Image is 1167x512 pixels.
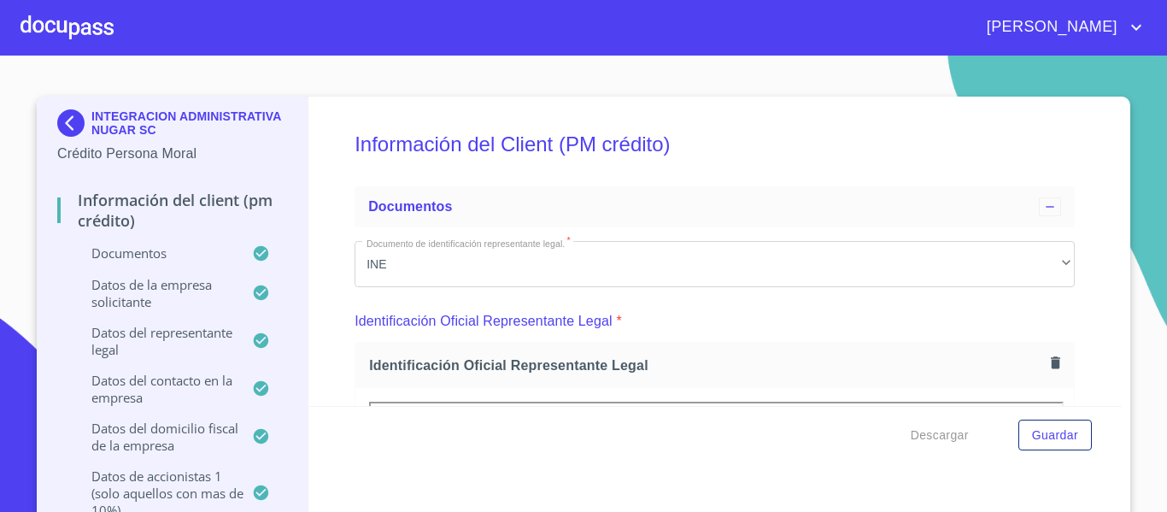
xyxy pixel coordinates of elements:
div: Documentos [355,186,1075,227]
p: Datos del domicilio fiscal de la empresa [57,420,252,454]
span: Documentos [368,199,452,214]
p: Crédito Persona Moral [57,144,287,164]
h5: Información del Client (PM crédito) [355,109,1075,179]
span: Descargar [911,425,969,446]
button: Descargar [904,420,976,451]
div: INE [355,241,1075,287]
p: Documentos [57,244,252,262]
p: Datos del contacto en la empresa [57,372,252,406]
span: [PERSON_NAME] [974,14,1126,41]
p: Identificación Oficial Representante Legal [355,311,613,332]
p: Información del Client (PM crédito) [57,190,287,231]
p: INTEGRACION ADMINISTRATIVA NUGAR SC [91,109,287,137]
div: INTEGRACION ADMINISTRATIVA NUGAR SC [57,109,287,144]
button: account of current user [974,14,1146,41]
img: Docupass spot blue [57,109,91,137]
p: Datos del representante legal [57,324,252,358]
span: Identificación Oficial Representante Legal [369,356,1044,374]
button: Guardar [1018,420,1092,451]
p: Datos de la empresa solicitante [57,276,252,310]
span: Guardar [1032,425,1078,446]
